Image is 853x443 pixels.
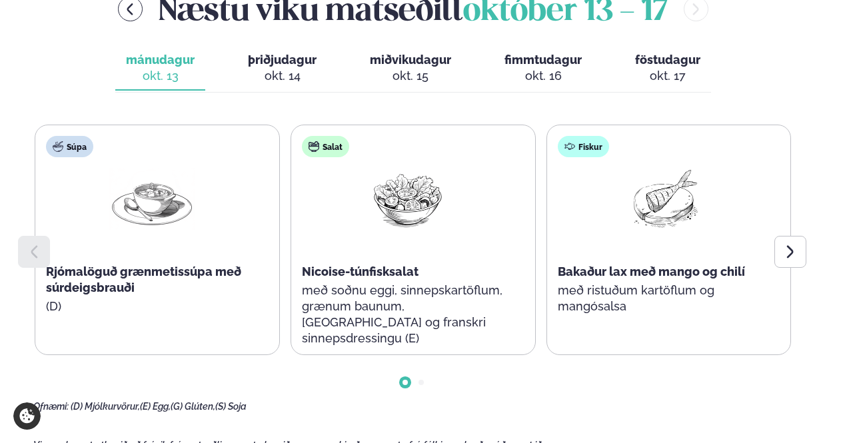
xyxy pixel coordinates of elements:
[46,136,93,157] div: Súpa
[109,168,195,230] img: Soup.png
[13,402,41,430] a: Cookie settings
[365,168,450,230] img: Salad.png
[171,401,215,412] span: (G) Glúten,
[558,264,745,278] span: Bakaður lax með mango og chilí
[53,141,63,152] img: soup.svg
[302,264,419,278] span: Nicoise-túnfisksalat
[564,141,575,152] img: fish.svg
[46,298,258,314] p: (D)
[115,47,205,91] button: mánudagur okt. 13
[624,47,711,91] button: föstudagur okt. 17
[302,136,349,157] div: Salat
[558,136,609,157] div: Fiskur
[635,68,700,84] div: okt. 17
[359,47,462,91] button: miðvikudagur okt. 15
[248,68,317,84] div: okt. 14
[215,401,247,412] span: (S) Soja
[370,53,451,67] span: miðvikudagur
[621,168,706,230] img: Fish.png
[71,401,140,412] span: (D) Mjólkurvörur,
[370,68,451,84] div: okt. 15
[494,47,592,91] button: fimmtudagur okt. 16
[309,141,319,152] img: salad.svg
[635,53,700,67] span: föstudagur
[248,53,317,67] span: þriðjudagur
[33,401,69,412] span: Ofnæmi:
[302,282,514,346] p: með soðnu eggi, sinnepskartöflum, grænum baunum, [GEOGRAPHIC_DATA] og franskri sinnepsdressingu (E)
[504,53,582,67] span: fimmtudagur
[126,68,195,84] div: okt. 13
[46,264,241,294] span: Rjómalöguð grænmetissúpa með súrdeigsbrauði
[140,401,171,412] span: (E) Egg,
[126,53,195,67] span: mánudagur
[504,68,582,84] div: okt. 16
[558,282,770,314] p: með ristuðum kartöflum og mangósalsa
[403,380,408,385] span: Go to slide 1
[419,380,424,385] span: Go to slide 2
[237,47,327,91] button: þriðjudagur okt. 14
